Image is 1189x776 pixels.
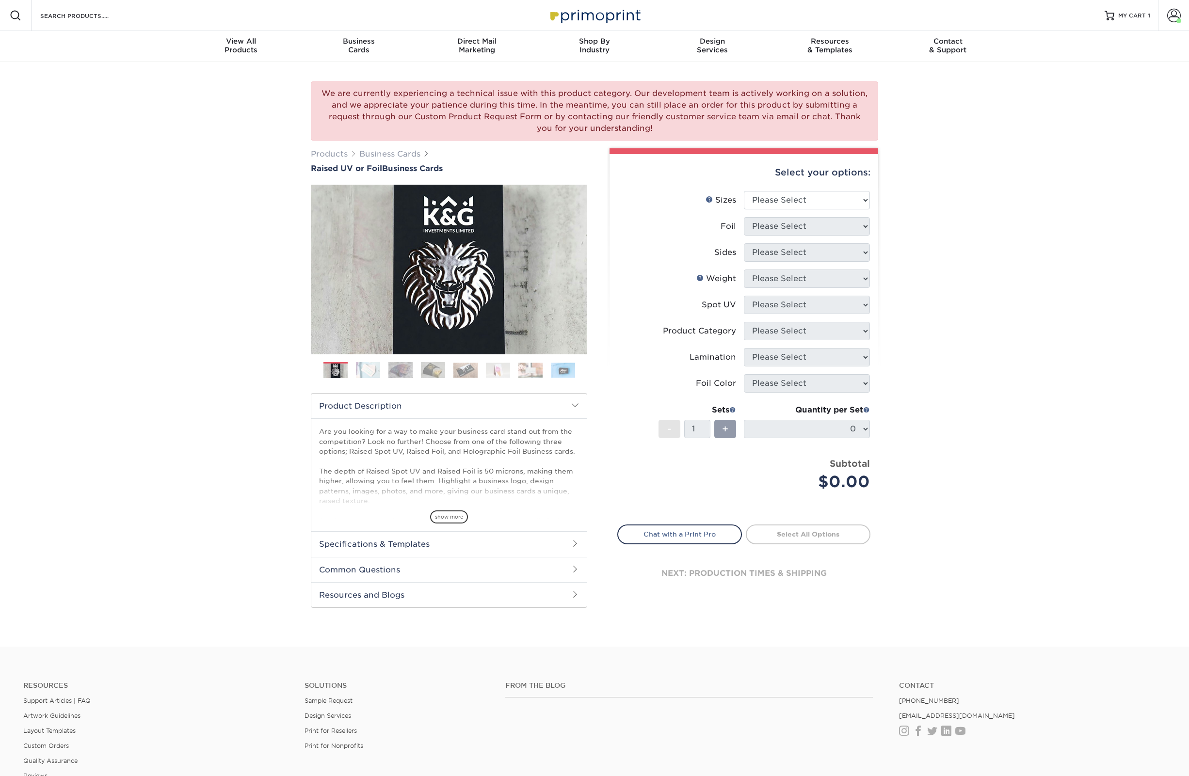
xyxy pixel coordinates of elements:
[182,37,300,54] div: Products
[744,404,870,416] div: Quantity per Set
[311,557,587,582] h2: Common Questions
[182,31,300,62] a: View AllProducts
[23,697,91,704] a: Support Articles | FAQ
[430,510,468,523] span: show more
[418,37,536,46] span: Direct Mail
[653,31,771,62] a: DesignServices
[617,524,742,544] a: Chat with a Print Pro
[323,359,348,383] img: Business Cards 01
[305,742,363,749] a: Print for Nonprofits
[771,31,889,62] a: Resources& Templates
[418,31,536,62] a: Direct MailMarketing
[39,10,134,21] input: SEARCH PRODUCTS.....
[751,470,870,493] div: $0.00
[536,37,654,46] span: Shop By
[300,37,418,54] div: Cards
[300,31,418,62] a: BusinessCards
[421,362,445,379] img: Business Cards 04
[388,362,413,379] img: Business Cards 03
[771,37,889,54] div: & Templates
[889,31,1007,62] a: Contact& Support
[23,727,76,734] a: Layout Templates
[311,531,587,556] h2: Specifications & Templates
[300,37,418,46] span: Business
[23,742,69,749] a: Custom Orders
[23,712,80,719] a: Artwork Guidelines
[359,149,420,158] a: Business Cards
[518,363,543,378] img: Business Cards 07
[702,299,736,311] div: Spot UV
[536,31,654,62] a: Shop ByIndustry
[899,681,1166,690] a: Contact
[746,524,870,544] a: Select All Options
[311,149,348,158] a: Products
[1118,12,1146,20] span: MY CART
[546,5,643,26] img: Primoprint
[1148,12,1150,19] span: 1
[182,37,300,46] span: View All
[889,37,1007,54] div: & Support
[23,757,78,764] a: Quality Assurance
[453,363,478,378] img: Business Cards 05
[311,394,587,418] h2: Product Description
[311,164,382,173] span: Raised UV or Foil
[663,325,736,337] div: Product Category
[617,544,870,602] div: next: production times & shipping
[311,164,587,173] a: Raised UV or FoilBusiness Cards
[714,247,736,258] div: Sides
[696,378,736,389] div: Foil Color
[305,712,351,719] a: Design Services
[690,351,736,363] div: Lamination
[899,697,959,704] a: [PHONE_NUMBER]
[659,404,736,416] div: Sets
[311,131,587,408] img: Raised UV or Foil 01
[305,727,357,734] a: Print for Resellers
[667,422,672,436] span: -
[536,37,654,54] div: Industry
[722,422,728,436] span: +
[505,681,873,690] h4: From the Blog
[486,363,510,378] img: Business Cards 06
[319,427,579,614] p: Are you looking for a way to make your business card stand out from the competition? Look no furt...
[418,37,536,54] div: Marketing
[311,582,587,607] h2: Resources and Blogs
[305,681,491,690] h4: Solutions
[696,273,736,285] div: Weight
[721,221,736,232] div: Foil
[311,81,878,141] div: We are currently experiencing a technical issue with this product category. Our development team ...
[899,712,1015,719] a: [EMAIL_ADDRESS][DOMAIN_NAME]
[617,154,870,191] div: Select your options:
[653,37,771,54] div: Services
[311,164,587,173] h1: Business Cards
[889,37,1007,46] span: Contact
[23,681,290,690] h4: Resources
[706,194,736,206] div: Sizes
[356,362,380,379] img: Business Cards 02
[830,458,870,469] strong: Subtotal
[771,37,889,46] span: Resources
[551,363,575,378] img: Business Cards 08
[305,697,353,704] a: Sample Request
[653,37,771,46] span: Design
